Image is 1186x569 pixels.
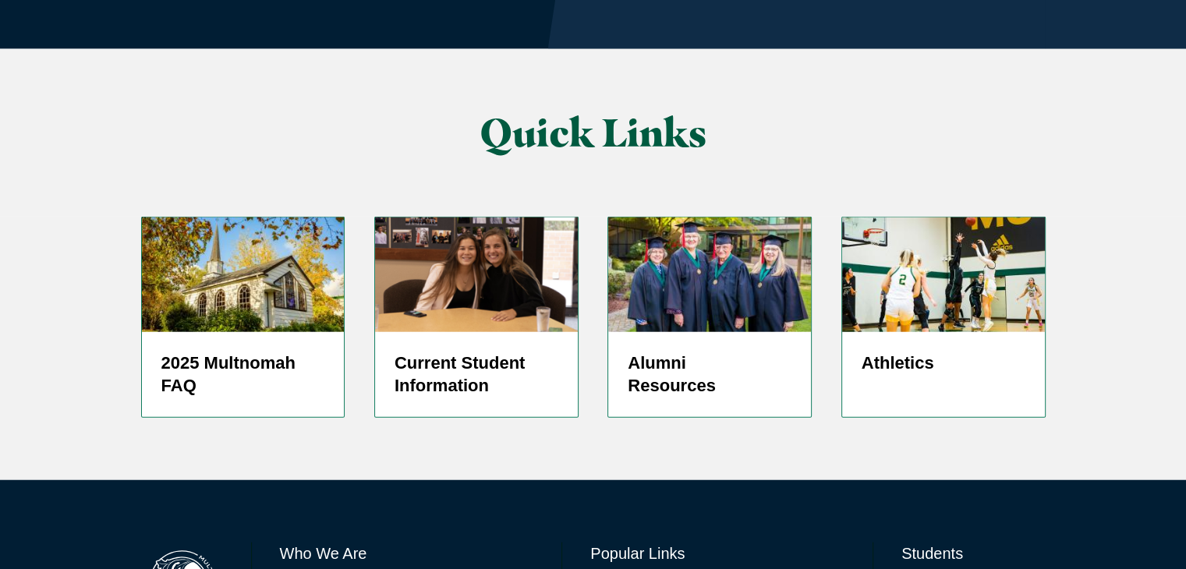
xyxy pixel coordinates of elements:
h5: Current Student Information [395,352,558,398]
h5: 2025 Multnomah FAQ [161,352,325,398]
img: WBBALL_WEB [842,217,1045,331]
h6: Popular Links [590,542,844,564]
img: screenshot-2024-05-27-at-1.37.12-pm [375,217,578,331]
h5: Alumni Resources [628,352,791,398]
h6: Who We Are [280,542,534,564]
a: 50 Year Alumni 2019 Alumni Resources [607,217,812,418]
h5: Athletics [862,352,1025,375]
img: 50 Year Alumni 2019 [608,217,811,331]
h2: Quick Links [296,111,890,154]
h6: Students [901,542,1045,564]
a: Prayer Chapel in Fall 2025 Multnomah FAQ [141,217,345,418]
a: Women's Basketball player shooting jump shot Athletics [841,217,1046,418]
a: screenshot-2024-05-27-at-1.37.12-pm Current Student Information [374,217,579,418]
img: Prayer Chapel in Fall [142,217,345,331]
